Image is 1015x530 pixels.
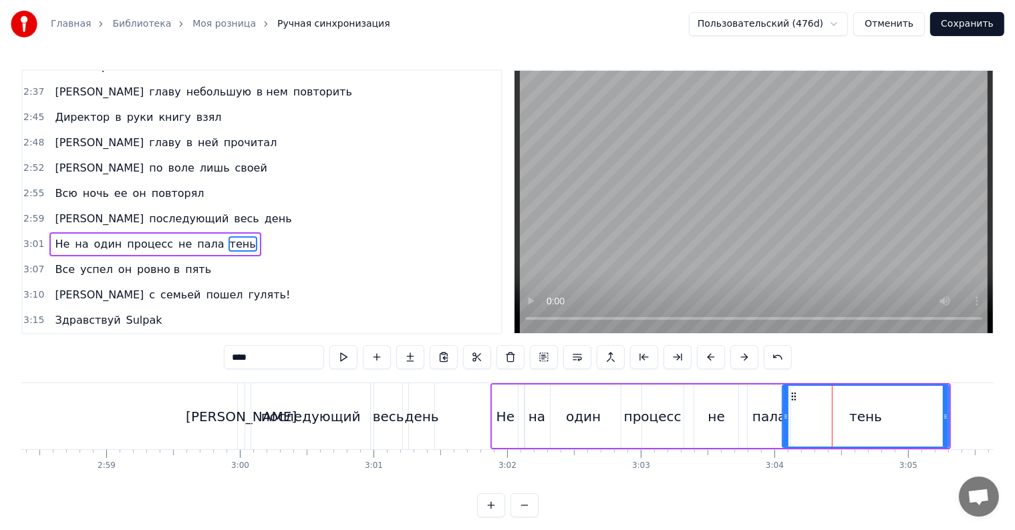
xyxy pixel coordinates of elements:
[11,11,37,37] img: youka
[192,17,256,31] a: Моя розница
[150,186,206,201] span: повторял
[79,262,114,277] span: успел
[74,236,90,252] span: на
[959,477,999,517] div: Открытый чат
[53,312,122,328] span: Здравствуй
[496,407,515,427] div: Не
[849,407,882,427] div: тень
[53,109,111,125] span: Директор
[198,160,231,176] span: лишь
[261,407,361,427] div: последующий
[93,236,124,252] span: один
[23,136,44,150] span: 2:48
[53,186,78,201] span: Всю
[51,17,390,31] nav: breadcrumb
[112,17,171,31] a: Библиотека
[167,160,196,176] span: воле
[126,109,155,125] span: руки
[853,12,925,36] button: Отменить
[373,407,404,427] div: весь
[229,236,257,252] span: тень
[186,407,297,427] div: [PERSON_NAME]
[23,85,44,99] span: 2:37
[23,162,44,175] span: 2:52
[53,84,145,99] span: [PERSON_NAME]
[405,407,439,427] div: день
[177,236,193,252] span: не
[195,109,223,125] span: взял
[98,461,116,471] div: 2:59
[136,262,181,277] span: ровно в
[899,461,917,471] div: 3:05
[766,461,784,471] div: 3:04
[23,314,44,327] span: 3:15
[624,407,682,427] div: процесс
[148,160,164,176] span: по
[292,84,353,99] span: повторить
[233,211,261,226] span: весь
[234,160,269,176] span: своей
[566,407,601,427] div: один
[125,312,164,328] span: Sulpak
[82,186,110,201] span: ночь
[247,287,292,302] span: гулять!
[148,287,156,302] span: с
[23,288,44,302] span: 3:10
[117,262,133,277] span: он
[223,135,279,150] span: прочитал
[365,461,383,471] div: 3:01
[23,187,44,200] span: 2:55
[23,238,44,251] span: 3:01
[708,407,724,427] div: не
[51,17,91,31] a: Главная
[159,287,202,302] span: семьей
[231,461,249,471] div: 3:00
[196,236,225,252] span: пала
[148,84,182,99] span: главу
[113,186,129,201] span: ее
[277,17,390,31] span: Ручная синхронизация
[53,211,145,226] span: [PERSON_NAME]
[185,135,194,150] span: в
[255,84,289,99] span: в нем
[23,111,44,124] span: 2:45
[498,461,517,471] div: 3:02
[23,263,44,276] span: 3:07
[53,236,71,252] span: Не
[930,12,1004,36] button: Сохранить
[53,287,145,302] span: [PERSON_NAME]
[196,135,220,150] span: ней
[205,287,245,302] span: пошел
[184,262,212,277] span: пять
[148,211,230,226] span: последующий
[53,135,145,150] span: [PERSON_NAME]
[263,211,293,226] span: день
[23,212,44,226] span: 2:59
[53,160,145,176] span: [PERSON_NAME]
[126,236,174,252] span: процесс
[752,407,786,427] div: пала
[185,84,253,99] span: небольшую
[114,109,122,125] span: в
[157,109,192,125] span: книгу
[132,186,148,201] span: он
[632,461,650,471] div: 3:03
[148,135,182,150] span: главу
[53,262,76,277] span: Все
